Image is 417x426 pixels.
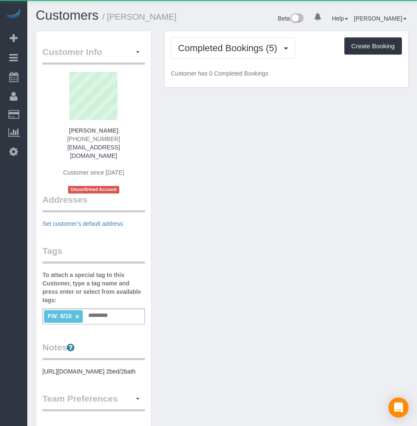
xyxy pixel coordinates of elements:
[178,43,281,53] span: Completed Bookings (5)
[69,127,118,134] strong: [PERSON_NAME]
[171,69,402,78] p: Customer has 0 Completed Bookings
[42,271,145,304] label: To attach a special tag to this Customer, type a tag name and press enter or select from availabl...
[36,8,99,23] a: Customers
[388,397,409,418] div: Open Intercom Messenger
[47,313,71,319] span: FW: 8/16
[5,8,22,20] img: Automaid Logo
[332,15,348,22] a: Help
[63,169,124,176] span: Customer since [DATE]
[42,245,145,264] legend: Tags
[354,15,407,22] a: [PERSON_NAME]
[102,12,177,21] small: / [PERSON_NAME]
[42,220,123,227] a: Set customer's default address
[67,136,120,142] span: [PHONE_NUMBER]
[42,367,145,376] pre: [URL][DOMAIN_NAME] 2bed/2bath
[42,392,145,411] legend: Team Preferences
[278,15,304,22] a: Beta
[76,313,79,320] a: ×
[67,144,120,159] a: [EMAIL_ADDRESS][DOMAIN_NAME]
[290,13,304,24] img: New interface
[171,37,295,59] button: Completed Bookings (5)
[42,341,145,360] legend: Notes
[344,37,402,55] button: Create Booking
[42,46,145,65] legend: Customer Info
[68,186,119,193] span: Unconfirmed Account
